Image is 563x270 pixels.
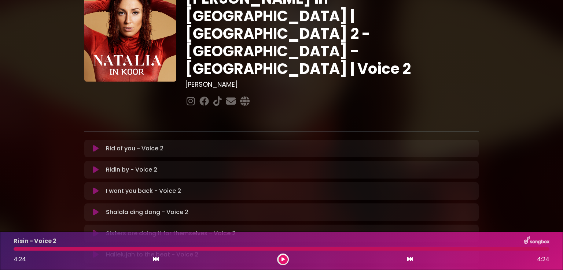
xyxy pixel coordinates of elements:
span: 4:24 [537,255,549,264]
span: 4:24 [14,255,26,263]
p: Shalala ding dong - Voice 2 [106,208,188,217]
p: Risin - Voice 2 [14,237,56,245]
p: Ridin by - Voice 2 [106,165,157,174]
p: Sisters are doing it for themselves - Voice 2 [106,229,236,238]
img: songbox-logo-white.png [524,236,549,246]
p: I want you back - Voice 2 [106,187,181,195]
h3: [PERSON_NAME] [185,80,479,89]
p: Rid of you - Voice 2 [106,144,163,153]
